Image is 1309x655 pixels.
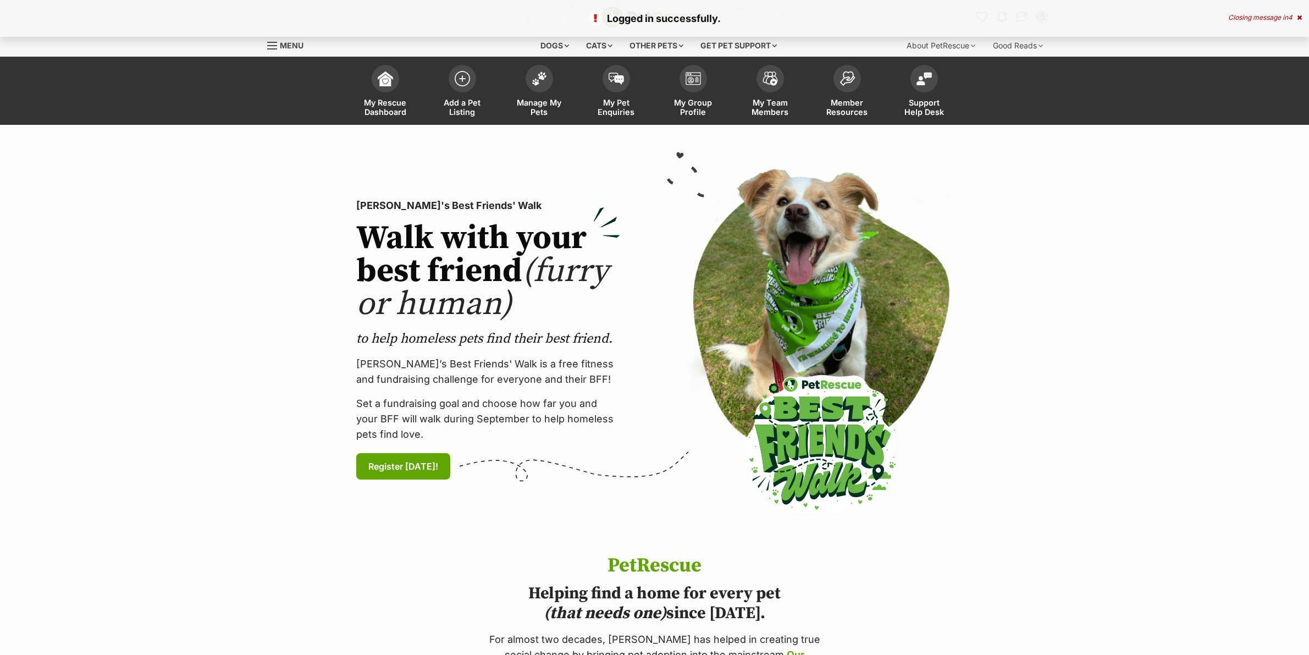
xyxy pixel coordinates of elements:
[732,59,809,125] a: My Team Members
[578,59,655,125] a: My Pet Enquiries
[361,98,410,117] span: My Rescue Dashboard
[356,330,620,348] p: to help homeless pets find their best friend.
[356,222,620,321] h2: Walk with your best friend
[368,460,438,473] span: Register [DATE]!
[985,35,1051,57] div: Good Reads
[280,41,303,50] span: Menu
[356,453,450,480] a: Register [DATE]!
[578,35,620,57] div: Cats
[267,35,311,54] a: Menu
[501,59,578,125] a: Manage My Pets
[485,584,824,623] h2: Helping find a home for every pet since [DATE].
[356,198,620,213] p: [PERSON_NAME]'s Best Friends' Walk
[745,98,795,117] span: My Team Members
[485,555,824,577] h1: PetRescue
[424,59,501,125] a: Add a Pet Listing
[438,98,487,117] span: Add a Pet Listing
[686,72,701,85] img: group-profile-icon-3fa3cf56718a62981997c0bc7e787c4b2cf8bcc04b72c1350f741eb67cf2f40e.svg
[899,98,949,117] span: Support Help Desk
[592,98,641,117] span: My Pet Enquiries
[886,59,963,125] a: Support Help Desk
[822,98,872,117] span: Member Resources
[655,59,732,125] a: My Group Profile
[544,603,666,624] i: (that needs one)
[455,71,470,86] img: add-pet-listing-icon-0afa8454b4691262ce3f59096e99ab1cd57d4a30225e0717b998d2c9b9846f56.svg
[356,356,620,387] p: [PERSON_NAME]’s Best Friends' Walk is a free fitness and fundraising challenge for everyone and t...
[763,71,778,86] img: team-members-icon-5396bd8760b3fe7c0b43da4ab00e1e3bb1a5d9ba89233759b79545d2d3fc5d0d.svg
[622,35,691,57] div: Other pets
[809,59,886,125] a: Member Resources
[609,73,624,85] img: pet-enquiries-icon-7e3ad2cf08bfb03b45e93fb7055b45f3efa6380592205ae92323e6603595dc1f.svg
[916,72,932,85] img: help-desk-icon-fdf02630f3aa405de69fd3d07c3f3aa587a6932b1a1747fa1d2bba05be0121f9.svg
[515,98,564,117] span: Manage My Pets
[533,35,577,57] div: Dogs
[839,71,855,86] img: member-resources-icon-8e73f808a243e03378d46382f2149f9095a855e16c252ad45f914b54edf8863c.svg
[356,251,609,325] span: (furry or human)
[378,71,393,86] img: dashboard-icon-eb2f2d2d3e046f16d808141f083e7271f6b2e854fb5c12c21221c1fb7104beca.svg
[532,71,547,86] img: manage-my-pets-icon-02211641906a0b7f246fdf0571729dbe1e7629f14944591b6c1af311fb30b64b.svg
[693,35,785,57] div: Get pet support
[899,35,983,57] div: About PetRescue
[356,396,620,442] p: Set a fundraising goal and choose how far you and your BFF will walk during September to help hom...
[347,59,424,125] a: My Rescue Dashboard
[669,98,718,117] span: My Group Profile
